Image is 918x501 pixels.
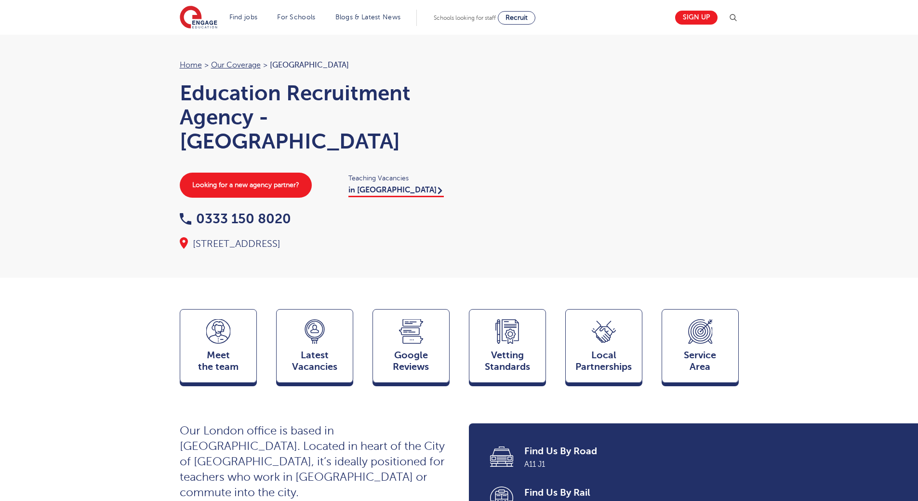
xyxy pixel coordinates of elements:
[281,350,348,373] span: Latest Vacancies
[180,237,450,251] div: [STREET_ADDRESS]
[204,61,209,69] span: >
[571,350,637,373] span: Local Partnerships
[434,14,496,21] span: Schools looking for staff
[335,14,401,21] a: Blogs & Latest News
[524,458,725,471] span: A11 J1
[469,309,546,387] a: VettingStandards
[348,186,444,197] a: in [GEOGRAPHIC_DATA]
[378,350,444,373] span: Google Reviews
[524,445,725,458] span: Find Us By Road
[180,59,450,71] nav: breadcrumb
[180,6,217,30] img: Engage Education
[276,309,353,387] a: LatestVacancies
[373,309,450,387] a: GoogleReviews
[263,61,267,69] span: >
[506,14,528,21] span: Recruit
[662,309,739,387] a: ServiceArea
[229,14,258,21] a: Find jobs
[498,11,535,25] a: Recruit
[277,14,315,21] a: For Schools
[675,11,718,25] a: Sign up
[180,81,450,153] h1: Education Recruitment Agency - [GEOGRAPHIC_DATA]
[180,309,257,387] a: Meetthe team
[270,61,349,69] span: [GEOGRAPHIC_DATA]
[474,350,541,373] span: Vetting Standards
[180,211,291,226] a: 0333 150 8020
[524,486,725,500] span: Find Us By Rail
[211,61,261,69] a: Our coverage
[180,61,202,69] a: Home
[348,173,450,184] span: Teaching Vacancies
[180,173,312,198] a: Looking for a new agency partner?
[565,309,642,387] a: Local Partnerships
[667,350,733,373] span: Service Area
[185,350,252,373] span: Meet the team
[180,424,445,499] span: Our London office is based in [GEOGRAPHIC_DATA]. Located in heart of the City of [GEOGRAPHIC_DATA...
